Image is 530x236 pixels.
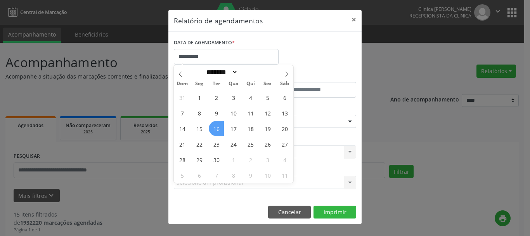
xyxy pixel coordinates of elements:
span: Seg [191,81,208,86]
span: Setembro 3, 2025 [226,90,241,105]
span: Setembro 4, 2025 [243,90,258,105]
span: Setembro 29, 2025 [192,152,207,167]
span: Setembro 21, 2025 [175,136,190,152]
span: Setembro 10, 2025 [226,105,241,121]
span: Outubro 9, 2025 [243,168,258,183]
span: Setembro 27, 2025 [277,136,292,152]
span: Setembro 19, 2025 [260,121,275,136]
span: Setembro 16, 2025 [209,121,224,136]
span: Setembro 9, 2025 [209,105,224,121]
span: Outubro 8, 2025 [226,168,241,183]
span: Outubro 6, 2025 [192,168,207,183]
span: Dom [174,81,191,86]
input: Year [238,68,263,76]
span: Outubro 4, 2025 [277,152,292,167]
span: Qui [242,81,259,86]
span: Setembro 28, 2025 [175,152,190,167]
label: DATA DE AGENDAMENTO [174,37,235,49]
span: Setembro 18, 2025 [243,121,258,136]
span: Setembro 13, 2025 [277,105,292,121]
span: Setembro 23, 2025 [209,136,224,152]
h5: Relatório de agendamentos [174,16,263,26]
select: Month [204,68,238,76]
span: Outubro 5, 2025 [175,168,190,183]
span: Setembro 12, 2025 [260,105,275,121]
label: ATÉ [267,70,356,82]
span: Agosto 31, 2025 [175,90,190,105]
span: Outubro 3, 2025 [260,152,275,167]
span: Qua [225,81,242,86]
span: Setembro 17, 2025 [226,121,241,136]
span: Outubro 10, 2025 [260,168,275,183]
span: Setembro 26, 2025 [260,136,275,152]
span: Setembro 8, 2025 [192,105,207,121]
span: Setembro 20, 2025 [277,121,292,136]
button: Close [346,10,362,29]
span: Setembro 30, 2025 [209,152,224,167]
span: Setembro 1, 2025 [192,90,207,105]
span: Setembro 14, 2025 [175,121,190,136]
span: Setembro 15, 2025 [192,121,207,136]
span: Outubro 7, 2025 [209,168,224,183]
span: Setembro 5, 2025 [260,90,275,105]
span: Setembro 22, 2025 [192,136,207,152]
span: Setembro 6, 2025 [277,90,292,105]
span: Setembro 24, 2025 [226,136,241,152]
button: Imprimir [313,206,356,219]
span: Outubro 2, 2025 [243,152,258,167]
span: Ter [208,81,225,86]
button: Cancelar [268,206,311,219]
span: Sex [259,81,276,86]
span: Sáb [276,81,293,86]
span: Setembro 25, 2025 [243,136,258,152]
span: Setembro 11, 2025 [243,105,258,121]
span: Outubro 11, 2025 [277,168,292,183]
span: Setembro 2, 2025 [209,90,224,105]
span: Setembro 7, 2025 [175,105,190,121]
span: Outubro 1, 2025 [226,152,241,167]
